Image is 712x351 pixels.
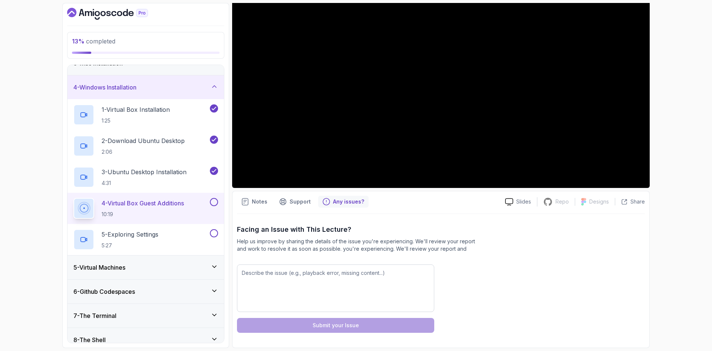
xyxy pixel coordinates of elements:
button: 3-Ubuntu Desktop Installation4:31 [73,167,218,188]
p: 4:31 [102,179,187,187]
p: 3 - Ubuntu Desktop Installation [102,168,187,176]
p: Share [630,198,645,205]
h3: 4 - Windows Installation [73,83,136,92]
h3: 8 - The Shell [73,335,106,344]
h3: 6 - Github Codespaces [73,287,135,296]
button: 4-Windows Installation [67,75,224,99]
p: 5 - Exploring Settings [102,230,158,239]
p: 2:06 [102,148,185,156]
p: Facing an Issue with This Lecture? [237,224,645,235]
button: Submit your Issue [237,318,434,333]
span: 13 % [72,38,85,45]
a: Dashboard [67,8,165,20]
p: Repo [556,198,569,205]
a: Slides [499,198,537,206]
h3: 7 - The Terminal [73,311,116,320]
p: Designs [589,198,609,205]
span: completed [72,38,115,45]
p: 4 - Virtual Box Guest Additions [102,199,184,208]
p: 10:19 [102,211,184,218]
button: 5-Exploring Settings5:27 [73,229,218,250]
p: 1:25 [102,117,170,124]
p: 2 - Download Ubuntu Desktop [102,136,185,145]
button: 6-Github Codespaces [67,280,224,303]
button: 5-Virtual Machines [67,256,224,279]
div: Submit your Issue [313,322,359,329]
p: Slides [516,198,531,205]
button: 1-Virtual Box Installation1:25 [73,104,218,125]
button: 2-Download Ubuntu Desktop2:06 [73,136,218,156]
h3: 5 - Virtual Machines [73,263,125,272]
p: 5:27 [102,242,158,249]
p: Help us improve by sharing the details of the issue you're experiencing. We'll review your report... [237,238,476,253]
p: 1 - Virtual Box Installation [102,105,170,114]
button: Share [615,198,645,205]
button: 7-The Terminal [67,304,224,328]
button: 4-Virtual Box Guest Additions10:19 [73,198,218,219]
